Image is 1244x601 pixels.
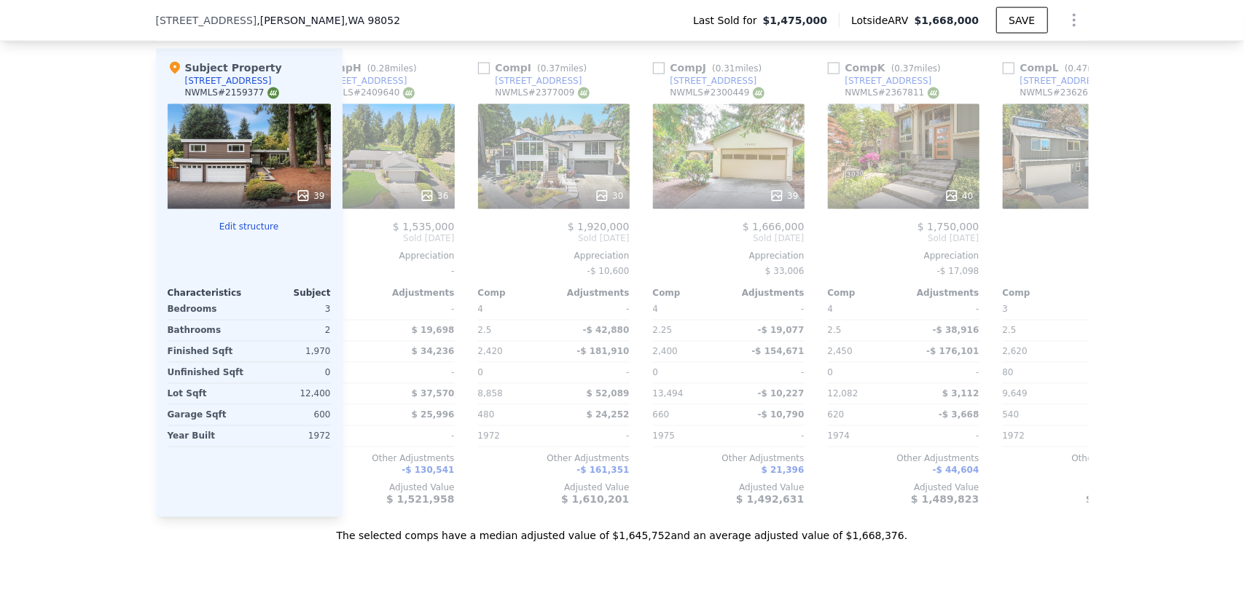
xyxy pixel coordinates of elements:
div: 30 [595,189,623,203]
button: Edit structure [168,221,331,232]
span: 0 [653,368,659,378]
div: Subject [249,288,331,299]
span: -$ 17,098 [937,267,979,277]
span: 2,420 [478,347,503,357]
div: Other Adjustments [653,453,805,465]
div: Other Adjustments [1003,453,1154,465]
div: Adjustments [904,288,979,299]
span: 12,082 [828,389,858,399]
span: 3 [1003,305,1009,315]
div: Comp [653,288,729,299]
div: Bedrooms [168,299,246,320]
div: - [303,262,455,282]
div: Appreciation [303,250,455,262]
span: [STREET_ADDRESS] [156,13,257,28]
div: NWMLS # 2409640 [321,87,415,99]
div: Comp K [828,60,947,75]
div: 39 [296,189,324,203]
span: 0 [478,368,484,378]
div: [STREET_ADDRESS] [670,75,757,87]
span: $ 24,252 [587,410,630,420]
div: [STREET_ADDRESS] [185,75,272,87]
span: 4 [653,305,659,315]
div: - [907,299,979,320]
div: NWMLS # 2362658 [1020,87,1114,99]
span: -$ 10,227 [758,389,805,399]
div: The selected comps have a median adjusted value of $1,645,752 and an average adjusted value of $1... [156,517,1089,543]
div: Appreciation [653,250,805,262]
div: Appreciation [828,250,979,262]
div: Comp H [303,60,423,75]
div: - [1081,426,1154,447]
span: $ 1,499,172 [1086,494,1154,506]
span: 540 [1003,410,1020,420]
div: Comp I [478,60,593,75]
a: [STREET_ADDRESS] [828,75,932,87]
span: 2,620 [1003,347,1028,357]
span: -$ 161,351 [576,466,629,476]
div: Adjustments [554,288,630,299]
span: 0.31 [716,63,735,74]
div: NWMLS # 2300449 [670,87,764,99]
div: - [557,299,630,320]
div: NWMLS # 2367811 [845,87,939,99]
div: - [732,426,805,447]
span: $ 1,489,823 [911,494,979,506]
div: NWMLS # 2377009 [496,87,590,99]
span: 13,494 [653,389,684,399]
span: -$ 10,790 [758,410,805,420]
span: $ 19,698 [412,326,455,336]
div: [STREET_ADDRESS] [496,75,582,87]
span: Sold [DATE] [1003,232,1154,244]
span: Lotside ARV [851,13,914,28]
span: Sold [DATE] [303,232,455,244]
div: Garage Sqft [168,405,246,425]
span: 9,649 [1003,389,1028,399]
div: - [557,363,630,383]
span: 4 [828,305,834,315]
div: Comp [478,288,554,299]
span: $ 1,535,000 [393,221,455,232]
div: 1972 [1003,426,1076,447]
span: -$ 130,541 [402,466,454,476]
div: 2.5 [1003,321,1076,341]
div: Characteristics [168,288,249,299]
div: Comp J [653,60,768,75]
button: SAVE [996,7,1047,34]
a: [STREET_ADDRESS] [653,75,757,87]
span: -$ 38,916 [933,326,979,336]
div: - [382,426,455,447]
div: 1975 [653,426,726,447]
div: Adjusted Value [303,482,455,494]
span: 2,450 [828,347,853,357]
div: 3 [252,299,331,320]
span: $ 33,006 [765,267,804,277]
span: ( miles) [885,63,947,74]
div: Adjusted Value [478,482,630,494]
div: Adjusted Value [828,482,979,494]
span: $ 21,396 [762,466,805,476]
span: -$ 176,101 [926,347,979,357]
span: 0.37 [541,63,560,74]
span: -$ 3,668 [939,410,979,420]
div: Subject Property [168,60,282,75]
div: Unfinished Sqft [168,363,246,383]
span: $ 25,996 [412,410,455,420]
a: [STREET_ADDRESS] [478,75,582,87]
div: Adjustments [1079,288,1154,299]
span: 2,400 [653,347,678,357]
div: - [1081,299,1154,320]
div: 1974 [828,426,901,447]
div: 40 [944,189,973,203]
span: $1,668,000 [915,15,979,26]
img: NWMLS Logo [578,87,590,99]
div: 12,400 [252,384,331,404]
span: Sold [DATE] [653,232,805,244]
div: - [382,299,455,320]
span: $ 3,112 [942,389,979,399]
div: Other Adjustments [303,453,455,465]
div: 1972 [478,426,551,447]
div: Adjusted Value [653,482,805,494]
span: $ 37,570 [412,389,455,399]
img: NWMLS Logo [928,87,939,99]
